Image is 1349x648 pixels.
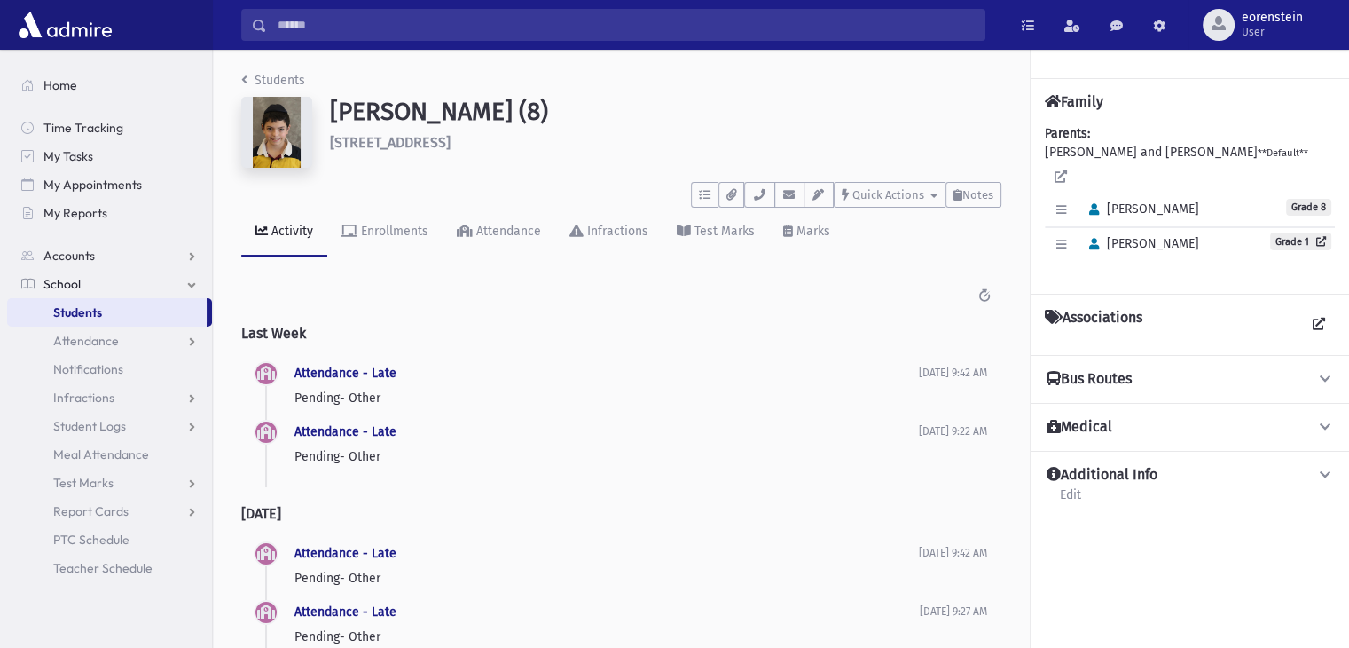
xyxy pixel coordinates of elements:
p: Pending- Other [294,389,919,407]
span: My Reports [43,205,107,221]
a: Test Marks [7,469,212,497]
div: Infractions [584,224,648,239]
a: Attendance - Late [294,605,396,620]
h4: Medical [1047,418,1112,437]
a: Attendance - Late [294,366,396,381]
a: Attendance - Late [294,546,396,561]
nav: breadcrumb [241,71,305,97]
button: Medical [1045,418,1335,437]
div: Marks [793,224,830,239]
button: Notes [945,182,1001,208]
a: Grade 1 [1270,233,1331,250]
a: PTC Schedule [7,526,212,554]
a: School [7,270,212,298]
a: Time Tracking [7,114,212,142]
span: [DATE] 9:42 AM [919,547,987,559]
span: [PERSON_NAME] [1081,202,1199,217]
a: Infractions [7,383,212,412]
img: AdmirePro [14,7,116,43]
span: Infractions [53,390,114,406]
a: Infractions [555,208,663,257]
span: Meal Attendance [53,446,149,462]
span: PTC Schedule [53,532,129,548]
span: Notes [962,188,993,202]
p: Pending- Other [294,628,920,646]
h2: [DATE] [241,491,1001,536]
span: Report Cards [53,503,129,519]
span: School [43,276,81,292]
div: Attendance [473,224,541,239]
span: My Appointments [43,177,142,193]
a: Activity [241,208,327,257]
a: Accounts [7,241,212,270]
a: Notifications [7,355,212,383]
span: Student Logs [53,418,126,434]
span: [DATE] 9:22 AM [919,425,987,438]
a: My Appointments [7,170,212,199]
a: Marks [769,208,844,257]
div: Activity [268,224,313,239]
h4: Family [1045,93,1103,110]
span: Notifications [53,361,123,377]
a: Student Logs [7,412,212,440]
p: Pending- Other [294,447,919,466]
span: User [1242,25,1303,39]
a: Attendance - Late [294,424,396,439]
h4: Additional Info [1047,466,1157,485]
a: Students [241,73,305,88]
a: Teacher Schedule [7,554,212,582]
span: [DATE] 9:42 AM [919,367,987,379]
a: Report Cards [7,497,212,526]
span: Home [43,77,77,93]
span: Teacher Schedule [53,560,153,576]
p: Pending- Other [294,569,919,588]
span: [PERSON_NAME] [1081,236,1199,251]
h4: Associations [1045,309,1142,341]
input: Search [267,9,984,41]
button: Quick Actions [834,182,945,208]
a: Test Marks [663,208,769,257]
span: Time Tracking [43,120,123,136]
span: Quick Actions [852,188,924,202]
b: Parents: [1045,126,1090,141]
h6: [STREET_ADDRESS] [330,134,1001,151]
a: View all Associations [1303,309,1335,341]
span: My Tasks [43,148,93,164]
h2: Last Week [241,311,1001,356]
span: Accounts [43,248,95,264]
a: Edit [1059,485,1082,517]
button: Bus Routes [1045,370,1335,389]
a: Meal Attendance [7,440,212,469]
a: My Reports [7,199,212,227]
span: eorenstein [1242,11,1303,25]
span: [DATE] 9:27 AM [920,605,987,618]
span: Test Marks [53,475,114,491]
a: Enrollments [327,208,443,257]
div: Enrollments [357,224,428,239]
span: Grade 8 [1286,199,1331,216]
a: Students [7,298,207,327]
a: Attendance [443,208,555,257]
span: Students [53,304,102,320]
a: Home [7,71,212,99]
span: Attendance [53,333,119,349]
button: Additional Info [1045,466,1335,485]
a: Attendance [7,327,212,355]
h4: Bus Routes [1047,370,1132,389]
a: My Tasks [7,142,212,170]
div: [PERSON_NAME] and [PERSON_NAME] [1045,124,1335,280]
h1: [PERSON_NAME] (8) [330,97,1001,127]
div: Test Marks [691,224,755,239]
